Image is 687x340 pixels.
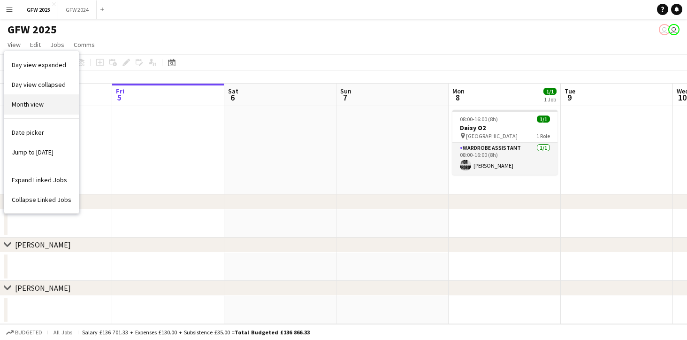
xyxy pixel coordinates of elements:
h3: Daisy O2 [452,124,557,132]
span: Edit [30,40,41,49]
app-card-role: Wardrobe Assistant1/108:00-16:00 (8h)[PERSON_NAME] [452,143,557,175]
app-user-avatar: Mike Bolton [668,24,679,35]
a: Expand Linked Jobs [4,170,79,190]
a: View [4,39,24,51]
a: Jobs [46,39,68,51]
a: Day view expanded [4,55,79,75]
a: Edit [26,39,45,51]
span: Day view expanded [12,61,66,69]
app-job-card: 08:00-16:00 (8h)1/1Daisy O2 [GEOGRAPHIC_DATA]1 RoleWardrobe Assistant1/108:00-16:00 (8h)[PERSON_N... [452,110,557,175]
span: Collapse Linked Jobs [12,195,71,204]
h1: GFW 2025 [8,23,57,37]
span: Fri [116,87,124,95]
span: Jobs [50,40,64,49]
span: Expand Linked Jobs [12,176,67,184]
a: Jump to today [4,142,79,162]
span: 1/1 [543,88,557,95]
div: 1 Job [544,96,556,103]
button: GFW 2025 [19,0,58,19]
span: 7 [339,92,351,103]
div: Salary £136 701.33 + Expenses £130.00 + Subsistence £35.00 = [82,329,310,336]
span: Comms [74,40,95,49]
span: Month view [12,100,44,108]
a: Date picker [4,123,79,142]
span: 8 [451,92,465,103]
span: 6 [227,92,238,103]
button: Budgeted [5,327,44,338]
span: 4 [2,92,15,103]
div: [PERSON_NAME] [15,240,71,249]
span: Day view collapsed [12,80,66,89]
span: 08:00-16:00 (8h) [460,116,498,123]
a: Day view collapsed [4,75,79,94]
span: 1/1 [537,116,550,123]
span: 9 [563,92,575,103]
span: [GEOGRAPHIC_DATA] [466,132,518,139]
span: Jump to [DATE] [12,148,53,156]
a: Month view [4,94,79,114]
span: Budgeted [15,329,42,336]
a: Collapse Linked Jobs [4,190,79,209]
span: Sun [340,87,351,95]
span: Sat [228,87,238,95]
span: Date picker [12,128,44,137]
span: All jobs [52,329,74,336]
span: 1 Role [536,132,550,139]
span: 5 [114,92,124,103]
button: GFW 2024 [58,0,97,19]
span: Total Budgeted £136 866.33 [235,329,310,336]
span: View [8,40,21,49]
div: [PERSON_NAME] [15,283,71,293]
app-user-avatar: Mike Bolton [659,24,670,35]
span: Tue [565,87,575,95]
a: Comms [70,39,99,51]
span: Mon [452,87,465,95]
